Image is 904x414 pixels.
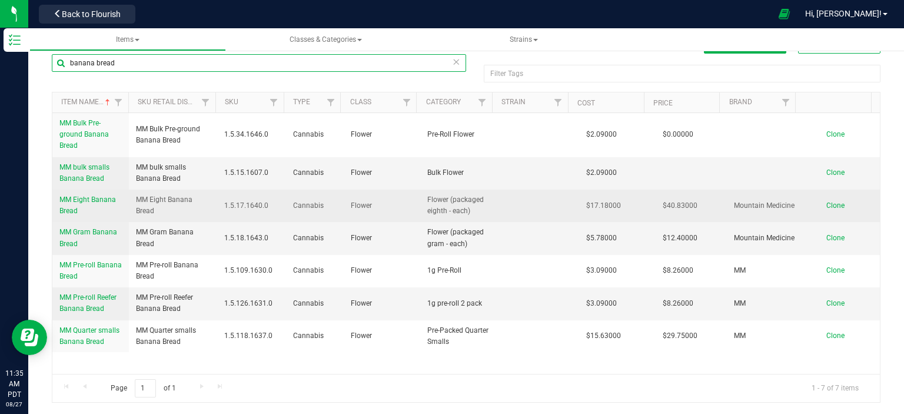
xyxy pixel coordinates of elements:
a: Category [426,98,461,106]
a: MM Quarter smalls Banana Bread [59,325,122,347]
span: Back to Flourish [62,9,121,19]
span: MM Gram Banana Bread [59,228,117,247]
a: Filter [264,92,284,112]
a: Filter [196,92,215,112]
span: MM Quarter smalls Banana Bread [59,326,119,346]
span: Flower [351,298,413,309]
span: Flower [351,200,413,211]
span: 1.5.34.1646.0 [224,129,279,140]
span: $5.78000 [580,230,623,247]
span: $40.83000 [657,197,703,214]
span: Clear [452,54,460,69]
span: $17.18000 [580,197,627,214]
a: Item Name [61,98,112,106]
span: Cannabis [293,200,337,211]
span: Mountain Medicine [734,233,796,244]
span: Cannabis [293,233,337,244]
span: Flower [351,167,413,178]
span: Cannabis [293,167,337,178]
span: MM Pre-roll Reefer Banana Bread [59,293,117,313]
input: Search Item Name, SKU Retail Name, or Part Number [52,54,466,72]
span: $3.09000 [580,262,623,279]
span: Clone [826,130,845,138]
span: $2.09000 [580,126,623,143]
a: Clone [826,266,856,274]
span: MM Gram Banana Bread [136,227,210,249]
span: MM Eight Banana Bread [136,194,210,217]
span: Flower [351,233,413,244]
span: Cannabis [293,129,337,140]
span: Classes & Categories [290,35,362,44]
span: MM Quarter smalls Banana Bread [136,325,210,347]
span: 1.5.126.1631.0 [224,298,279,309]
a: MM Eight Banana Bread [59,194,122,217]
span: $0.00000 [657,126,699,143]
span: $12.40000 [657,230,703,247]
span: MM bulk smalls Banana Bread [59,163,109,183]
inline-svg: Inventory [9,34,21,46]
a: Filter [473,92,492,112]
a: MM Pre-roll Reefer Banana Bread [59,292,122,314]
a: Price [653,99,673,107]
span: 1.5.118.1637.0 [224,330,279,342]
span: Clone [826,168,845,177]
span: Hi, [PERSON_NAME]! [805,9,882,18]
iframe: Resource center [12,320,47,355]
button: Back to Flourish [39,5,135,24]
a: Clone [826,168,856,177]
span: Flower [351,265,413,276]
span: MM Pre-roll Banana Bread [59,261,122,280]
span: Clone [826,266,845,274]
a: Sku Retail Display Name [138,98,226,106]
input: 1 [135,379,156,398]
a: Class [350,98,371,106]
span: 1 - 7 of 7 items [802,379,868,397]
span: 1g pre-roll 2 pack [427,298,490,309]
a: Brand [729,98,752,106]
span: $2.09000 [580,164,623,181]
a: Clone [826,201,856,210]
span: MM bulk smalls Banana Bread [136,162,210,184]
span: $3.09000 [580,295,623,312]
span: $8.26000 [657,262,699,279]
a: MM Gram Banana Bread [59,227,122,249]
span: Strains [510,35,538,44]
span: 1g Pre-Roll [427,265,490,276]
p: 08/27 [5,400,23,409]
span: Flower [351,129,413,140]
span: Pre-Packed Quarter Smalls [427,325,490,347]
span: $29.75000 [657,327,703,345]
span: Clone [826,234,845,242]
a: MM bulk smalls Banana Bread [59,162,122,184]
a: Clone [826,130,856,138]
span: Clone [826,201,845,210]
a: Strain [501,98,526,106]
span: Open Ecommerce Menu [771,2,797,25]
span: Flower [351,330,413,342]
span: 1.5.18.1643.0 [224,233,279,244]
span: 1.5.15.1607.0 [224,167,279,178]
a: Filter [321,92,340,112]
span: Pre-Roll Flower [427,129,490,140]
span: 1.5.109.1630.0 [224,265,279,276]
span: MM Pre-roll Banana Bread [136,260,210,282]
span: Clone [826,332,845,340]
span: MM [734,330,796,342]
span: Flower (packaged gram - each) [427,227,490,249]
span: MM [734,298,796,309]
a: Clone [826,234,856,242]
span: MM [734,265,796,276]
a: Filter [776,92,795,112]
span: Flower (packaged eighth - each) [427,194,490,217]
span: $15.63000 [580,327,627,345]
span: 1.5.17.1640.0 [224,200,279,211]
span: Mountain Medicine [734,200,796,211]
p: 11:35 AM PDT [5,368,23,400]
span: Items [116,35,139,44]
a: Filter [549,92,568,112]
a: MM Pre-roll Banana Bread [59,260,122,282]
span: Cannabis [293,265,337,276]
span: MM Eight Banana Bread [59,196,116,215]
a: Type [293,98,310,106]
span: MM Bulk Pre-ground Banana Bread [136,124,210,146]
